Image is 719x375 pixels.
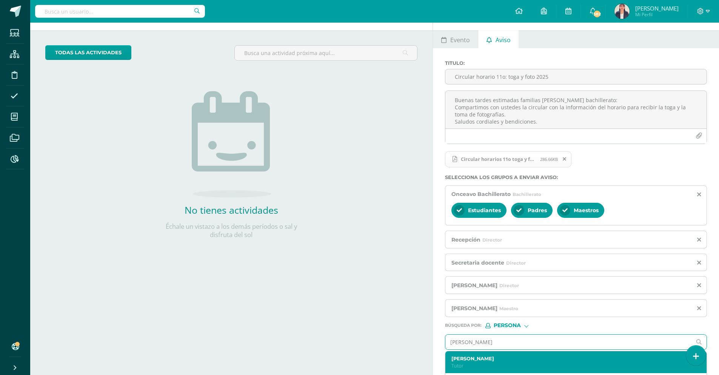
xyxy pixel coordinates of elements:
[192,91,271,197] img: no_activities.png
[451,259,504,266] span: Secretaria docente
[494,323,521,328] span: Persona
[451,363,690,369] p: Tutor
[451,305,497,312] span: [PERSON_NAME]
[574,207,599,214] span: Maestros
[450,31,470,49] span: Evento
[451,356,690,361] label: [PERSON_NAME]
[499,283,519,288] span: Director
[468,207,501,214] span: Estudiantes
[235,46,417,60] input: Busca una actividad próxima aquí...
[445,91,707,129] textarea: Buenas tardes estimadas familias [PERSON_NAME] bachillerato: Compartimos con ustedes la circular ...
[499,306,518,311] span: Maestro
[540,156,558,162] span: 286.66KB
[445,151,571,168] span: Circular horarios 11o toga y foto 2025 .pdf
[445,323,482,328] span: Búsqueda por :
[156,222,307,239] p: Échale un vistazo a los demás períodos o sal y disfruta del sol
[445,69,707,84] input: Titulo
[445,60,707,66] label: Titulo :
[451,236,480,243] span: Recepción
[496,31,511,49] span: Aviso
[451,191,511,197] span: Onceavo Bachillerato
[433,30,478,48] a: Evento
[506,260,526,266] span: Director
[513,191,541,197] span: Bachillerato
[635,5,679,12] span: [PERSON_NAME]
[635,11,679,18] span: Mi Perfil
[485,323,542,328] div: [object Object]
[45,45,131,60] a: todas las Actividades
[478,30,519,48] a: Aviso
[445,174,707,180] label: Selecciona los grupos a enviar aviso :
[528,207,547,214] span: Padres
[558,155,571,163] span: Remover archivo
[35,5,205,18] input: Busca un usuario...
[614,4,630,19] img: 0ffcb52647a54a2841eb20d44d035e76.png
[156,204,307,216] h2: No tienes actividades
[457,156,540,162] span: Circular horarios 11o toga y foto 2025 .pdf
[451,282,497,289] span: [PERSON_NAME]
[482,237,502,243] span: Director
[593,10,601,18] span: 582
[445,335,691,349] input: Ej. Mario Galindo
